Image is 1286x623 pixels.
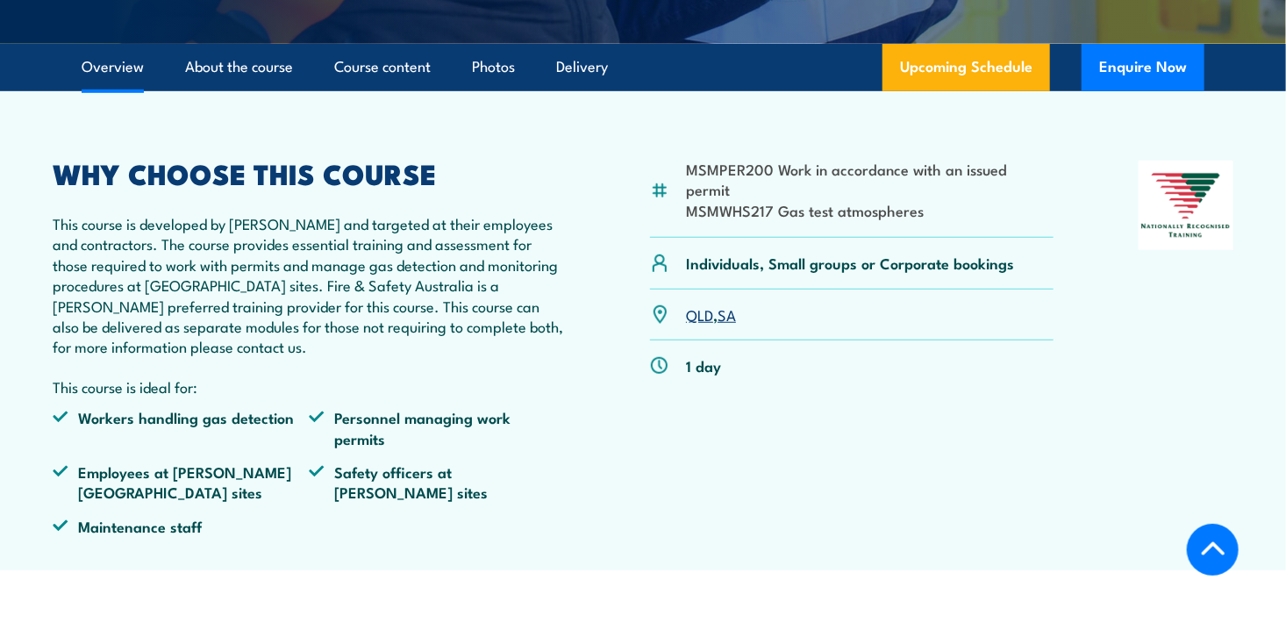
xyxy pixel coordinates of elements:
[53,161,565,185] h2: WHY CHOOSE THIS COURSE
[334,44,431,90] a: Course content
[1082,44,1204,91] button: Enquire Now
[53,407,309,448] li: Workers handling gas detection
[309,407,565,448] li: Personnel managing work permits
[556,44,608,90] a: Delivery
[686,253,1014,273] p: Individuals, Small groups or Corporate bookings
[686,304,713,325] a: QLD
[882,44,1050,91] a: Upcoming Schedule
[53,516,309,536] li: Maintenance staff
[718,304,736,325] a: SA
[686,355,721,376] p: 1 day
[185,44,293,90] a: About the course
[309,462,565,503] li: Safety officers at [PERSON_NAME] sites
[686,200,1054,220] li: MSMWHS217 Gas test atmospheres
[686,304,736,325] p: ,
[1139,161,1233,250] img: Nationally Recognised Training logo.
[686,159,1054,200] li: MSMPER200 Work in accordance with an issued permit
[53,376,565,397] p: This course is ideal for:
[82,44,144,90] a: Overview
[53,462,309,503] li: Employees at [PERSON_NAME][GEOGRAPHIC_DATA] sites
[53,213,565,357] p: This course is developed by [PERSON_NAME] and targeted at their employees and contractors. The co...
[472,44,515,90] a: Photos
